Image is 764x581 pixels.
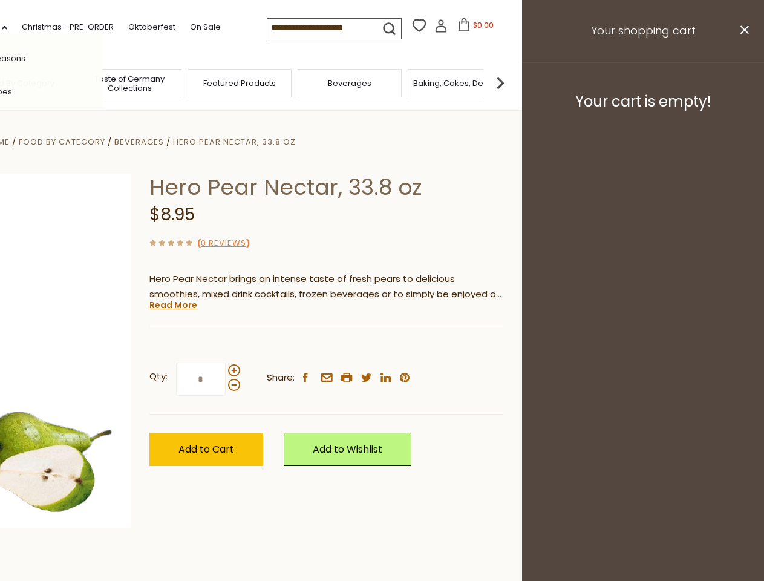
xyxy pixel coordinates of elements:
[173,136,296,148] a: Hero Pear Nectar, 33.8 oz
[19,136,105,148] a: Food By Category
[203,79,276,88] a: Featured Products
[450,18,501,36] button: $0.00
[22,21,114,34] a: Christmas - PRE-ORDER
[149,174,503,201] h1: Hero Pear Nectar, 33.8 oz
[284,433,411,466] a: Add to Wishlist
[81,74,178,93] a: Taste of Germany Collections
[128,21,175,34] a: Oktoberfest
[176,363,226,396] input: Qty:
[149,433,263,466] button: Add to Cart
[488,71,512,95] img: next arrow
[149,369,168,384] strong: Qty:
[178,442,234,456] span: Add to Cart
[328,79,371,88] a: Beverages
[190,21,221,34] a: On Sale
[149,203,195,226] span: $8.95
[149,299,197,311] a: Read More
[114,136,164,148] a: Beverages
[149,272,503,302] p: Hero Pear Nectar brings an intense taste of fresh pears to delicious smoothies, mixed drink cockt...
[197,237,250,249] span: ( )
[201,237,246,250] a: 0 Reviews
[413,79,507,88] a: Baking, Cakes, Desserts
[537,93,749,111] h3: Your cart is empty!
[267,370,295,386] span: Share:
[473,20,494,30] span: $0.00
